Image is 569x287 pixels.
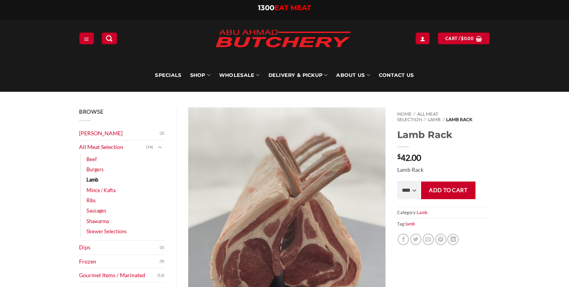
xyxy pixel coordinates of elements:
h1: Lamb Rack [397,129,490,141]
bdi: 42.00 [397,153,421,162]
span: // [413,111,416,117]
span: (9) [160,256,164,267]
span: 1300 [258,4,274,12]
span: (74) [146,142,153,153]
a: SHOP [190,59,211,92]
a: [PERSON_NAME] [79,127,160,140]
a: Lamb [417,210,427,215]
a: Skewer Selections [86,226,127,236]
span: Browse [79,108,103,115]
a: Menu [79,33,94,44]
a: Contact Us [379,59,414,92]
a: Wholesale [219,59,260,92]
a: lamb [405,221,415,226]
a: Share on LinkedIn [447,234,459,245]
a: All Meat Selection [79,140,146,154]
span: Tag: [397,218,490,229]
span: EAT MEAT [274,4,311,12]
span: Lamb Rack [446,116,472,122]
span: // [423,116,426,122]
a: Home [397,111,412,117]
span: // [442,116,445,122]
a: Share on Facebook [398,234,409,245]
a: Burgers [86,164,104,174]
button: Toggle [155,143,164,152]
a: Search [102,33,117,44]
span: $ [461,35,464,42]
a: Login [416,33,430,44]
img: Abu Ahmad Butchery [209,24,357,54]
a: All Meat Selection [397,111,438,122]
span: Category: [397,207,490,218]
a: Beef [86,154,97,164]
a: Dips [79,241,160,254]
a: Email to a Friend [423,234,434,245]
bdi: 0.00 [461,36,474,41]
a: Lamb [428,116,441,122]
a: Gourmet Items / Marinated [79,269,157,282]
span: $ [397,153,401,160]
a: Pin on Pinterest [435,234,447,245]
button: Add to cart [421,182,475,199]
a: Specials [155,59,181,92]
a: Frozen [79,255,160,269]
span: (2) [160,127,164,139]
a: Shawarma [86,216,109,226]
a: Lamb [86,174,98,185]
span: Cart / [445,35,474,42]
a: Sausages [86,205,106,216]
a: Ribs [86,195,96,205]
a: View cart [438,33,490,44]
span: (5) [160,242,164,254]
a: Mince / Kafta [86,185,115,195]
a: Share on Twitter [410,234,421,245]
p: Lamb Rack [397,165,490,174]
span: (13) [157,270,164,282]
a: About Us [336,59,370,92]
a: 1300EAT MEAT [258,4,311,12]
a: Delivery & Pickup [268,59,328,92]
